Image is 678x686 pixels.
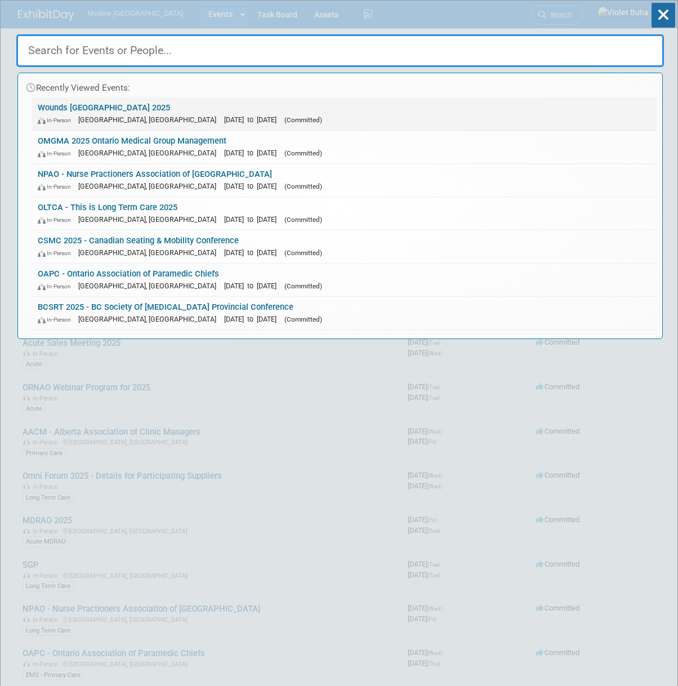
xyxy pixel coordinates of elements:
span: In-Person [38,316,76,323]
a: CSMC 2025 - Canadian Seating & Mobility Conference In-Person [GEOGRAPHIC_DATA], [GEOGRAPHIC_DATA]... [32,230,657,263]
span: [GEOGRAPHIC_DATA], [GEOGRAPHIC_DATA] [78,282,222,290]
span: In-Person [38,117,76,124]
span: [DATE] to [DATE] [224,149,282,157]
span: [DATE] to [DATE] [224,115,282,124]
span: [DATE] to [DATE] [224,182,282,190]
span: (Committed) [284,216,322,224]
span: [DATE] to [DATE] [224,315,282,323]
span: In-Person [38,216,76,224]
span: [GEOGRAPHIC_DATA], [GEOGRAPHIC_DATA] [78,248,222,257]
a: Wounds [GEOGRAPHIC_DATA] 2025 In-Person [GEOGRAPHIC_DATA], [GEOGRAPHIC_DATA] [DATE] to [DATE] (Co... [32,97,657,130]
a: BCSRT 2025 - BC Society Of [MEDICAL_DATA] Provincial Conference In-Person [GEOGRAPHIC_DATA], [GEO... [32,297,657,329]
a: NPAO - Nurse Practioners Association of [GEOGRAPHIC_DATA] In-Person [GEOGRAPHIC_DATA], [GEOGRAPHI... [32,164,657,197]
span: In-Person [38,183,76,190]
span: (Committed) [284,282,322,290]
span: [GEOGRAPHIC_DATA], [GEOGRAPHIC_DATA] [78,215,222,224]
a: OMGMA 2025 Ontario Medical Group Management In-Person [GEOGRAPHIC_DATA], [GEOGRAPHIC_DATA] [DATE]... [32,131,657,163]
input: Search for Events or People... [16,34,664,67]
span: (Committed) [284,182,322,190]
a: OLTCA - This is Long Term Care 2025 In-Person [GEOGRAPHIC_DATA], [GEOGRAPHIC_DATA] [DATE] to [DAT... [32,197,657,230]
span: In-Person [38,283,76,290]
span: [GEOGRAPHIC_DATA], [GEOGRAPHIC_DATA] [78,182,222,190]
div: Recently Viewed Events: [24,73,657,97]
span: [GEOGRAPHIC_DATA], [GEOGRAPHIC_DATA] [78,315,222,323]
span: [DATE] to [DATE] [224,215,282,224]
span: [DATE] to [DATE] [224,282,282,290]
span: (Committed) [284,249,322,257]
span: [GEOGRAPHIC_DATA], [GEOGRAPHIC_DATA] [78,115,222,124]
span: (Committed) [284,149,322,157]
span: (Committed) [284,116,322,124]
span: In-Person [38,150,76,157]
span: [DATE] to [DATE] [224,248,282,257]
a: OAPC - Ontario Association of Paramedic Chiefs In-Person [GEOGRAPHIC_DATA], [GEOGRAPHIC_DATA] [DA... [32,264,657,296]
span: (Committed) [284,315,322,323]
span: In-Person [38,250,76,257]
span: [GEOGRAPHIC_DATA], [GEOGRAPHIC_DATA] [78,149,222,157]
